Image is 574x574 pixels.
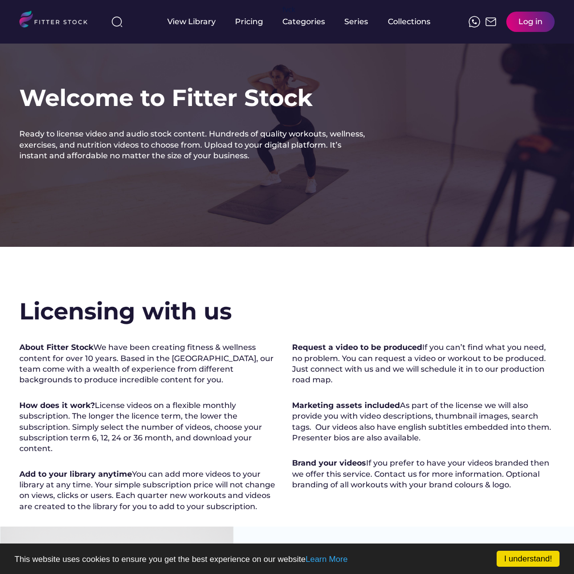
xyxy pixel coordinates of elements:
h2: Licensing with us [19,295,232,328]
strong: Marketing assets included [292,401,400,410]
h1: Welcome to Fitter Stock [19,82,312,114]
strong: About Fitter Stock [19,343,93,352]
iframe: chat widget [533,535,564,564]
div: You can add more videos to your library at any time. Your simple subscription price will not chan... [19,469,282,513]
div: Log in [518,16,543,27]
strong: How does it work? [19,401,95,410]
div: Ready to license video and audio stock content. Hundreds of quality workouts, wellness, exercises... [19,129,368,161]
strong: Add to your library anytime [19,469,132,479]
div: View Library [167,16,216,27]
p: This website uses cookies to ensure you get the best experience on our website [15,555,559,563]
a: Learn More [306,555,348,564]
div: Pricing [235,16,263,27]
img: meteor-icons_whatsapp%20%281%29.svg [469,16,480,28]
div: License videos on a flexible monthly subscription. The longer the licence term, the lower the sub... [19,400,282,454]
img: Frame%2051.svg [485,16,497,28]
div: fvck [282,5,295,15]
img: search-normal%203.svg [111,16,123,28]
img: LOGO.svg [19,11,96,30]
div: We have been creating fitness & wellness content for over 10 years. Based in the [GEOGRAPHIC_DATA... [19,342,282,386]
div: Collections [388,16,430,27]
a: I understand! [497,551,559,567]
strong: Brand your videos [292,458,366,468]
div: Categories [282,16,325,27]
iframe: chat widget [518,492,567,536]
div: If you can’t find what you need, no problem. You can request a video or workout to be produced. J... [292,342,555,386]
div: If you prefer to have your videos branded then we offer this service. Contact us for more informa... [292,458,555,490]
strong: Request a video to be produced [292,343,422,352]
div: Series [344,16,368,27]
div: As part of the license we will also provide you with video descriptions, thumbnail images, search... [292,400,555,444]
